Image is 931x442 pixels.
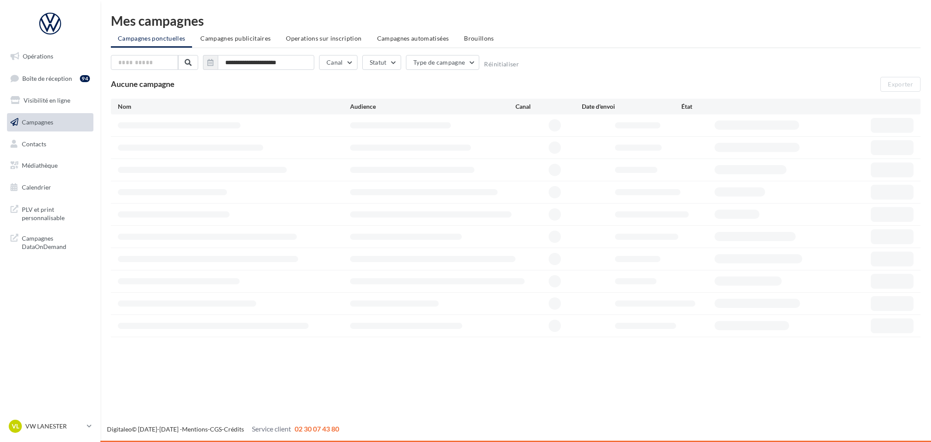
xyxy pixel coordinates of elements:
span: Aucune campagne [111,79,175,89]
span: Médiathèque [22,162,58,169]
span: PLV et print personnalisable [22,204,90,222]
span: Boîte de réception [22,74,72,82]
button: Réinitialiser [484,61,519,68]
div: Canal [515,102,582,111]
a: CGS [210,425,222,433]
span: Campagnes DataOnDemand [22,232,90,251]
a: Campagnes DataOnDemand [5,229,95,255]
div: Audience [350,102,516,111]
a: VL VW LANESTER [7,418,93,435]
a: Contacts [5,135,95,153]
a: Digitaleo [107,425,132,433]
div: Nom [118,102,350,111]
button: Type de campagne [406,55,480,70]
a: Crédits [224,425,244,433]
span: Calendrier [22,183,51,191]
div: État [681,102,781,111]
a: Calendrier [5,178,95,197]
a: Visibilité en ligne [5,91,95,110]
span: Service client [252,425,291,433]
span: Visibilité en ligne [24,97,70,104]
a: Mentions [182,425,208,433]
a: Campagnes [5,113,95,131]
span: Campagnes automatisées [377,35,449,42]
button: Exporter [880,77,921,92]
span: VL [12,422,19,431]
a: PLV et print personnalisable [5,200,95,226]
button: Statut [362,55,401,70]
div: 94 [80,75,90,82]
a: Boîte de réception94 [5,69,95,88]
a: Médiathèque [5,156,95,175]
span: Campagnes publicitaires [200,35,271,42]
span: 02 30 07 43 80 [295,425,339,433]
a: Opérations [5,47,95,66]
span: Campagnes [22,118,53,126]
div: Mes campagnes [111,14,921,27]
div: Date d'envoi [582,102,681,111]
p: VW LANESTER [25,422,83,431]
span: © [DATE]-[DATE] - - - [107,425,339,433]
span: Brouillons [464,35,494,42]
span: Opérations [23,52,53,60]
span: Operations sur inscription [286,35,361,42]
button: Canal [319,55,357,70]
span: Contacts [22,140,46,147]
